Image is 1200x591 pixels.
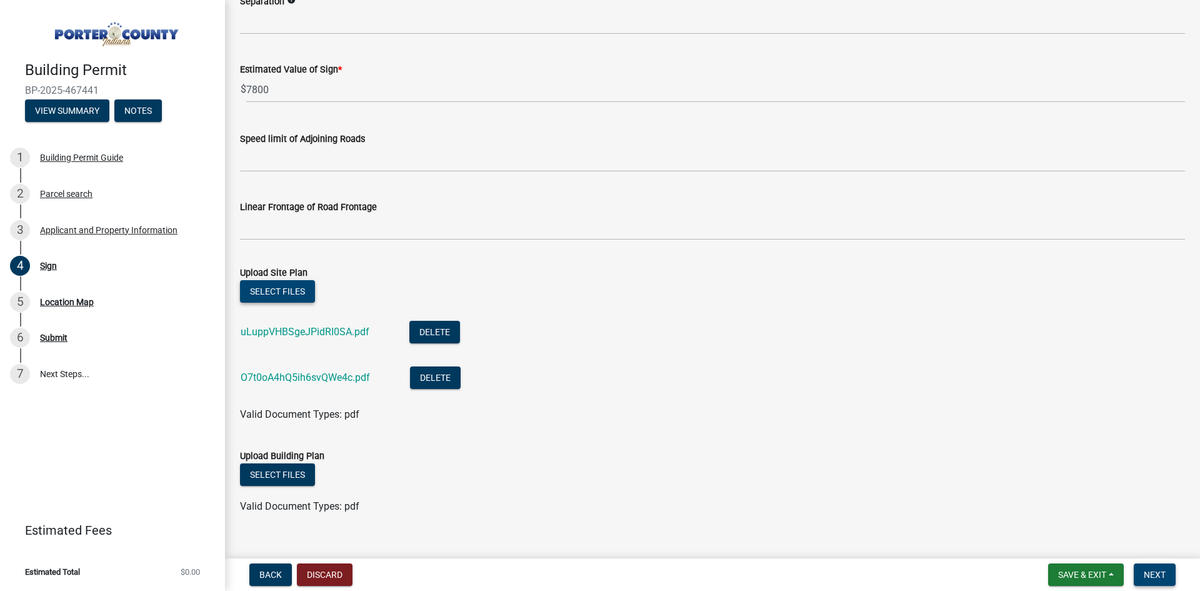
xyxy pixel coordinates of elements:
label: Linear Frontage of Road Frontage [240,203,377,212]
div: 3 [10,220,30,240]
div: 6 [10,328,30,348]
div: 2 [10,184,30,204]
span: $ [240,77,247,103]
label: Speed limit of Adjoining Roads [240,135,365,144]
label: Upload Building Plan [240,452,324,461]
span: $0.00 [181,568,200,576]
div: Submit [40,333,67,342]
label: Estimated Value of Sign [240,66,342,74]
button: Select files [240,463,315,486]
a: Estimated Fees [10,518,205,543]
wm-modal-confirm: Notes [114,106,162,116]
span: BP-2025-467441 [25,84,200,96]
div: Location Map [40,298,94,306]
button: Save & Exit [1048,563,1124,586]
button: Notes [114,99,162,122]
div: 1 [10,148,30,168]
h4: Building Permit [25,61,215,79]
button: Discard [297,563,352,586]
div: 4 [10,256,30,276]
wm-modal-confirm: Delete Document [410,372,461,384]
a: uLuppVHBSgeJPidRI0SA.pdf [241,326,369,338]
wm-modal-confirm: Summary [25,106,109,116]
span: Next [1144,570,1166,580]
div: 5 [10,292,30,312]
span: Estimated Total [25,568,80,576]
div: Parcel search [40,189,92,198]
button: Select files [240,280,315,303]
button: Back [249,563,292,586]
wm-modal-confirm: Delete Document [409,326,460,338]
span: Valid Document Types: pdf [240,408,359,420]
div: Building Permit Guide [40,153,123,162]
button: View Summary [25,99,109,122]
button: Next [1134,563,1176,586]
span: Save & Exit [1058,570,1106,580]
div: 7 [10,364,30,384]
div: Applicant and Property Information [40,226,177,235]
a: O7t0oA4hQ5ih6svQWe4c.pdf [241,371,370,383]
label: Upload Site Plan [240,269,307,278]
div: Sign [40,261,57,270]
span: Valid Document Types: pdf [240,500,359,512]
button: Delete [410,366,461,389]
span: Back [259,570,282,580]
img: Porter County, Indiana [25,13,205,48]
button: Delete [409,321,460,343]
